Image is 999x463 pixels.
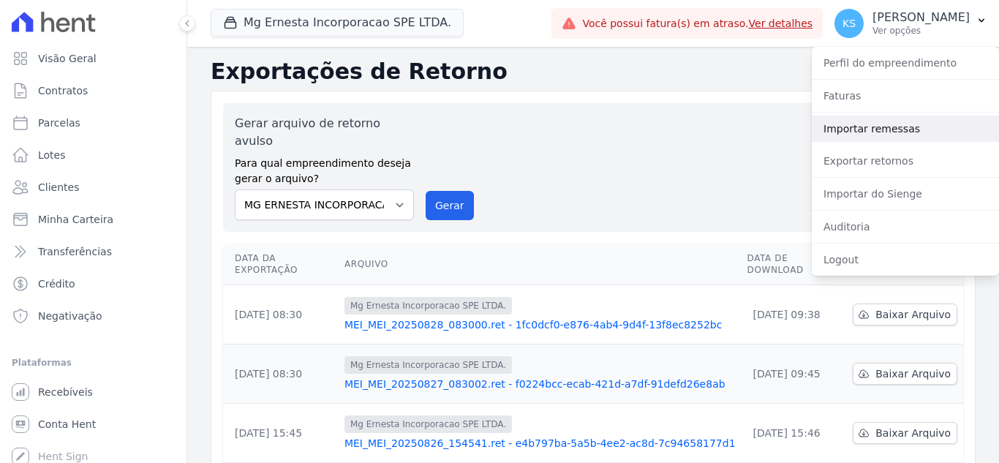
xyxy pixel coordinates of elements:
[823,3,999,44] button: KS [PERSON_NAME] Ver opções
[235,150,414,187] label: Para qual empreendimento deseja gerar o arquivo?
[853,304,957,325] a: Baixar Arquivo
[842,18,856,29] span: KS
[875,307,951,322] span: Baixar Arquivo
[6,410,181,439] a: Conta Hent
[812,246,999,273] a: Logout
[344,297,512,315] span: Mg Ernesta Incorporacao SPE LTDA.
[344,356,512,374] span: Mg Ernesta Incorporacao SPE LTDA.
[38,417,96,432] span: Conta Hent
[812,148,999,174] a: Exportar retornos
[38,180,79,195] span: Clientes
[38,148,66,162] span: Lotes
[344,377,736,391] a: MEI_MEI_20250827_083002.ret - f0224bcc-ecab-421d-a7df-91defd26e8ab
[853,363,957,385] a: Baixar Arquivo
[38,385,93,399] span: Recebíveis
[38,244,112,259] span: Transferências
[223,244,339,285] th: Data da Exportação
[223,285,339,345] td: [DATE] 08:30
[344,415,512,433] span: Mg Ernesta Incorporacao SPE LTDA.
[872,25,970,37] p: Ver opções
[742,285,848,345] td: [DATE] 09:38
[426,191,474,220] button: Gerar
[812,214,999,240] a: Auditoria
[6,377,181,407] a: Recebíveis
[6,237,181,266] a: Transferências
[812,83,999,109] a: Faturas
[38,212,113,227] span: Minha Carteira
[812,50,999,76] a: Perfil do empreendimento
[6,140,181,170] a: Lotes
[582,16,813,31] span: Você possui fatura(s) em atraso.
[749,18,813,29] a: Ver detalhes
[6,173,181,202] a: Clientes
[6,301,181,331] a: Negativação
[6,44,181,73] a: Visão Geral
[875,426,951,440] span: Baixar Arquivo
[872,10,970,25] p: [PERSON_NAME]
[6,205,181,234] a: Minha Carteira
[38,116,80,130] span: Parcelas
[223,345,339,404] td: [DATE] 08:30
[223,404,339,463] td: [DATE] 15:45
[339,244,742,285] th: Arquivo
[853,422,957,444] a: Baixar Arquivo
[6,76,181,105] a: Contratos
[12,354,175,372] div: Plataformas
[742,345,848,404] td: [DATE] 09:45
[38,83,88,98] span: Contratos
[875,366,951,381] span: Baixar Arquivo
[235,115,414,150] label: Gerar arquivo de retorno avulso
[38,309,102,323] span: Negativação
[742,244,848,285] th: Data de Download
[742,404,848,463] td: [DATE] 15:46
[812,181,999,207] a: Importar do Sienge
[211,9,464,37] button: Mg Ernesta Incorporacao SPE LTDA.
[211,59,976,85] h2: Exportações de Retorno
[344,436,736,451] a: MEI_MEI_20250826_154541.ret - e4b797ba-5a5b-4ee2-ac8d-7c94658177d1
[344,317,736,332] a: MEI_MEI_20250828_083000.ret - 1fc0dcf0-e876-4ab4-9d4f-13f8ec8252bc
[38,276,75,291] span: Crédito
[6,269,181,298] a: Crédito
[6,108,181,138] a: Parcelas
[812,116,999,142] a: Importar remessas
[38,51,97,66] span: Visão Geral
